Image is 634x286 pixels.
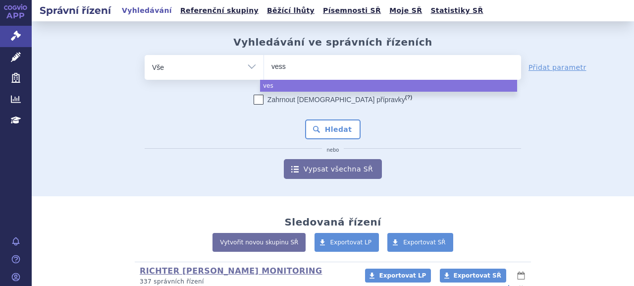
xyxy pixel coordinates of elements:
li: ves [260,80,517,92]
span: Exportovat LP [330,239,372,246]
a: Statistiky SŘ [427,4,486,17]
a: Referenční skupiny [177,4,262,17]
a: Exportovat SŘ [440,269,506,283]
label: Zahrnout [DEMOGRAPHIC_DATA] přípravky [254,95,412,105]
a: RICHTER [PERSON_NAME] MONITORING [140,266,322,276]
a: Exportovat SŘ [387,233,453,252]
a: Běžící lhůty [264,4,317,17]
button: Hledat [305,119,361,139]
abbr: (?) [405,94,412,101]
span: Exportovat LP [379,272,426,279]
span: Exportovat SŘ [454,272,501,279]
a: Exportovat LP [365,269,431,283]
a: Písemnosti SŘ [320,4,384,17]
a: Moje SŘ [386,4,425,17]
a: Exportovat LP [315,233,379,252]
h2: Vyhledávání ve správních řízeních [233,36,432,48]
a: Vypsat všechna SŘ [284,159,382,179]
p: 337 správních řízení [140,278,352,286]
button: lhůty [516,270,526,282]
a: Přidat parametr [528,62,586,72]
a: Vytvořit novou skupinu SŘ [212,233,306,252]
h2: Správní řízení [32,3,119,17]
h2: Sledovaná řízení [284,216,381,228]
a: Vyhledávání [119,4,175,17]
span: Exportovat SŘ [403,239,446,246]
i: nebo [322,147,344,153]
